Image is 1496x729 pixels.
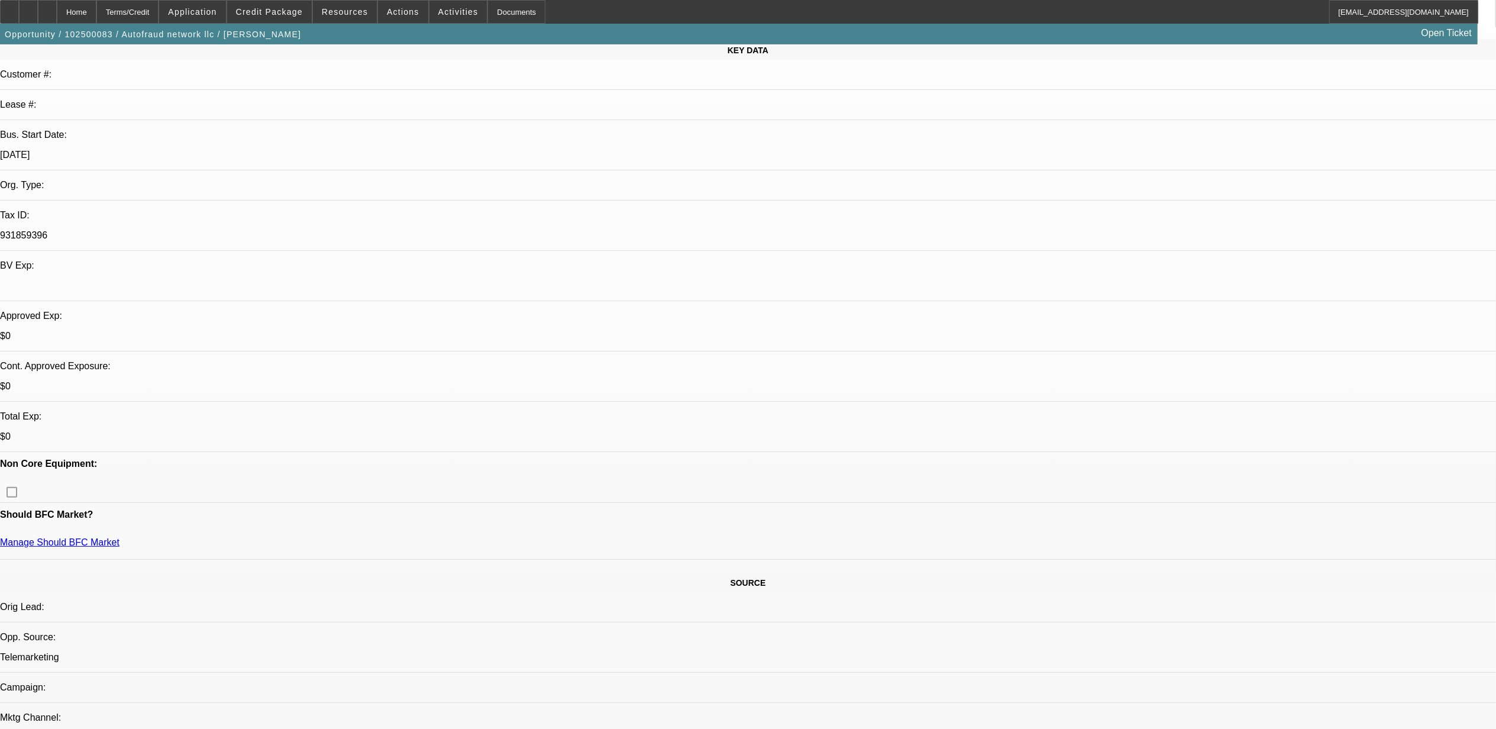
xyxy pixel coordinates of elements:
[378,1,428,23] button: Actions
[313,1,377,23] button: Resources
[731,578,766,588] span: SOURCE
[236,7,303,17] span: Credit Package
[1417,23,1476,43] a: Open Ticket
[159,1,225,23] button: Application
[728,46,768,55] span: KEY DATA
[438,7,479,17] span: Activities
[387,7,419,17] span: Actions
[322,7,368,17] span: Resources
[227,1,312,23] button: Credit Package
[5,30,301,39] span: Opportunity / 102500083 / Autofraud network llc / [PERSON_NAME]
[429,1,487,23] button: Activities
[168,7,217,17] span: Application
